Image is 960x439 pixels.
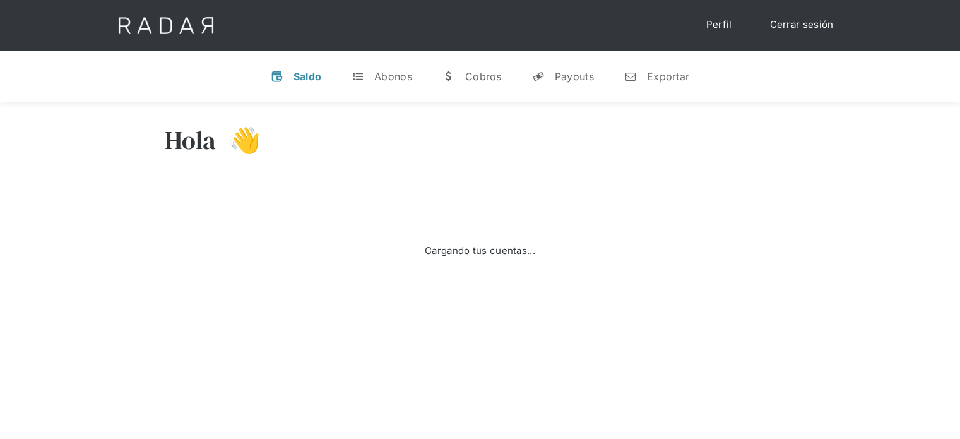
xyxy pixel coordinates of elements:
div: w [442,70,455,83]
a: Cerrar sesión [757,13,846,37]
div: Exportar [647,70,689,83]
div: t [352,70,364,83]
div: y [532,70,545,83]
div: Abonos [374,70,412,83]
div: n [624,70,637,83]
h3: 👋 [216,124,261,156]
div: Payouts [555,70,594,83]
div: v [271,70,283,83]
a: Perfil [694,13,745,37]
div: Saldo [293,70,322,83]
h3: Hola [165,124,216,156]
div: Cargando tus cuentas... [425,244,535,258]
div: Cobros [465,70,502,83]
